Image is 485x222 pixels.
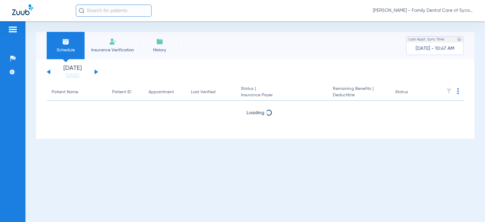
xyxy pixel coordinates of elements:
span: [DATE] - 10:47 AM [416,46,454,52]
img: Schedule [62,38,69,45]
img: Zuub Logo [12,5,33,15]
div: Last Verified [191,89,231,95]
div: Patient ID [112,89,139,95]
div: Patient Name [52,89,78,95]
img: filter.svg [446,88,452,94]
div: Last Verified [191,89,216,95]
th: Remaining Benefits | [328,84,390,101]
img: Manual Insurance Verification [109,38,116,45]
div: Patient ID [112,89,131,95]
img: Search Icon [79,8,84,13]
a: [DATE] [54,73,91,79]
div: Appointment [149,89,181,95]
img: History [156,38,163,45]
img: group-dot-blue.svg [457,88,459,94]
span: Insurance Verification [89,47,136,53]
span: Insurance Payer [241,92,323,98]
li: [DATE] [54,65,91,79]
div: Appointment [149,89,174,95]
img: hamburger-icon [8,26,18,33]
span: Last Appt. Sync Time: [409,36,445,43]
input: Search for patients [76,5,152,17]
span: Deductible [333,92,386,98]
span: [PERSON_NAME] - Family Dental Care of Sycamore [373,8,473,14]
th: Status | [236,84,328,101]
span: Loading [246,111,264,115]
span: History [145,47,174,53]
img: last sync help info [457,37,461,42]
div: Patient Name [52,89,102,95]
span: Schedule [51,47,80,53]
th: Status [390,84,431,101]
